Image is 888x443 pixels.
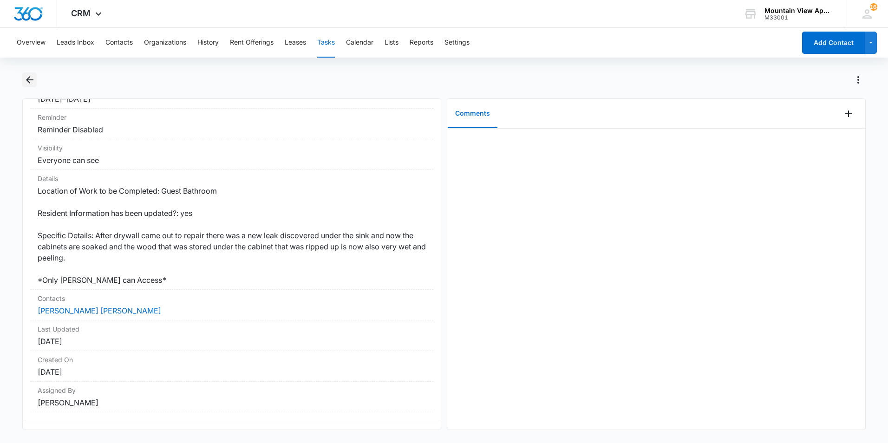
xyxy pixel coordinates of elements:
[38,124,426,135] dd: Reminder Disabled
[30,320,433,351] div: Last Updated[DATE]
[230,28,274,58] button: Rent Offerings
[385,28,398,58] button: Lists
[841,106,856,121] button: Add Comment
[144,28,186,58] button: Organizations
[57,28,94,58] button: Leads Inbox
[38,293,426,303] dt: Contacts
[851,72,866,87] button: Actions
[38,155,426,166] dd: Everyone can see
[444,28,470,58] button: Settings
[317,28,335,58] button: Tasks
[71,8,91,18] span: CRM
[38,385,426,395] dt: Assigned By
[30,290,433,320] div: Contacts[PERSON_NAME] [PERSON_NAME]
[38,185,426,286] dd: Location of Work to be Completed: Guest Bathroom Resident Information has been updated?: yes Spec...
[22,72,37,87] button: Back
[764,7,832,14] div: account name
[17,28,46,58] button: Overview
[346,28,373,58] button: Calendar
[30,170,433,290] div: DetailsLocation of Work to be Completed: Guest Bathroom Resident Information has been updated?: y...
[197,28,219,58] button: History
[38,355,426,365] dt: Created On
[38,366,426,378] dd: [DATE]
[38,143,426,153] dt: Visibility
[38,336,426,347] dd: [DATE]
[285,28,306,58] button: Leases
[30,351,433,382] div: Created On[DATE]
[105,28,133,58] button: Contacts
[870,3,877,11] div: notifications count
[38,93,426,104] dd: [DATE] – [DATE]
[38,324,426,334] dt: Last Updated
[448,99,497,128] button: Comments
[30,139,433,170] div: VisibilityEveryone can see
[38,112,426,122] dt: Reminder
[38,306,161,315] a: [PERSON_NAME] [PERSON_NAME]
[38,174,426,183] dt: Details
[30,382,433,412] div: Assigned By[PERSON_NAME]
[870,3,877,11] span: 164
[802,32,865,54] button: Add Contact
[30,109,433,139] div: ReminderReminder Disabled
[764,14,832,21] div: account id
[38,397,426,408] dd: [PERSON_NAME]
[410,28,433,58] button: Reports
